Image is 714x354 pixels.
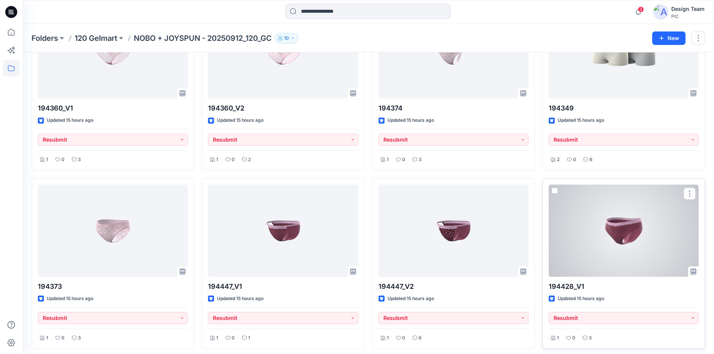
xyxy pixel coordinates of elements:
[216,156,218,164] p: 1
[402,156,405,164] p: 0
[379,185,528,277] a: 194447_V2
[572,334,575,342] p: 0
[284,34,289,42] p: 10
[558,295,604,303] p: Updated 15 hours ago
[388,117,434,124] p: Updated 15 hours ago
[387,334,389,342] p: 1
[38,281,188,292] p: 194373
[638,6,644,12] span: 3
[549,185,699,277] a: 194428_V1
[557,156,560,164] p: 2
[549,103,699,114] p: 194349
[208,185,358,277] a: 194447_V1
[388,295,434,303] p: Updated 15 hours ago
[232,156,235,164] p: 0
[38,103,188,114] p: 194360_V1
[78,156,81,164] p: 3
[549,281,699,292] p: 194428_V1
[671,13,705,19] div: PIC
[46,334,48,342] p: 1
[38,6,188,99] a: 194360_V1
[47,295,93,303] p: Updated 15 hours ago
[46,156,48,164] p: 1
[217,117,263,124] p: Updated 15 hours ago
[557,334,559,342] p: 1
[217,295,263,303] p: Updated 15 hours ago
[208,281,358,292] p: 194447_V1
[573,156,576,164] p: 0
[402,334,405,342] p: 0
[589,334,592,342] p: 3
[671,4,705,13] div: Design Team
[216,334,218,342] p: 1
[75,33,117,43] a: 120 Gelmart
[275,33,298,43] button: 10
[419,334,422,342] p: 6
[590,156,593,164] p: 6
[549,6,699,99] a: 194349
[248,156,251,164] p: 2
[387,156,389,164] p: 1
[232,334,235,342] p: 0
[61,156,64,164] p: 0
[78,334,81,342] p: 3
[379,6,528,99] a: 194374
[248,334,250,342] p: 1
[379,281,528,292] p: 194447_V2
[558,117,604,124] p: Updated 15 hours ago
[653,4,668,19] img: avatar
[61,334,64,342] p: 0
[419,156,422,164] p: 3
[134,33,272,43] p: NOBO + JOYSPUN - 20250912_120_GC
[379,103,528,114] p: 194374
[652,31,686,45] button: New
[31,33,58,43] a: Folders
[208,103,358,114] p: 194360_V2
[208,6,358,99] a: 194360_V2
[38,185,188,277] a: 194373
[47,117,93,124] p: Updated 15 hours ago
